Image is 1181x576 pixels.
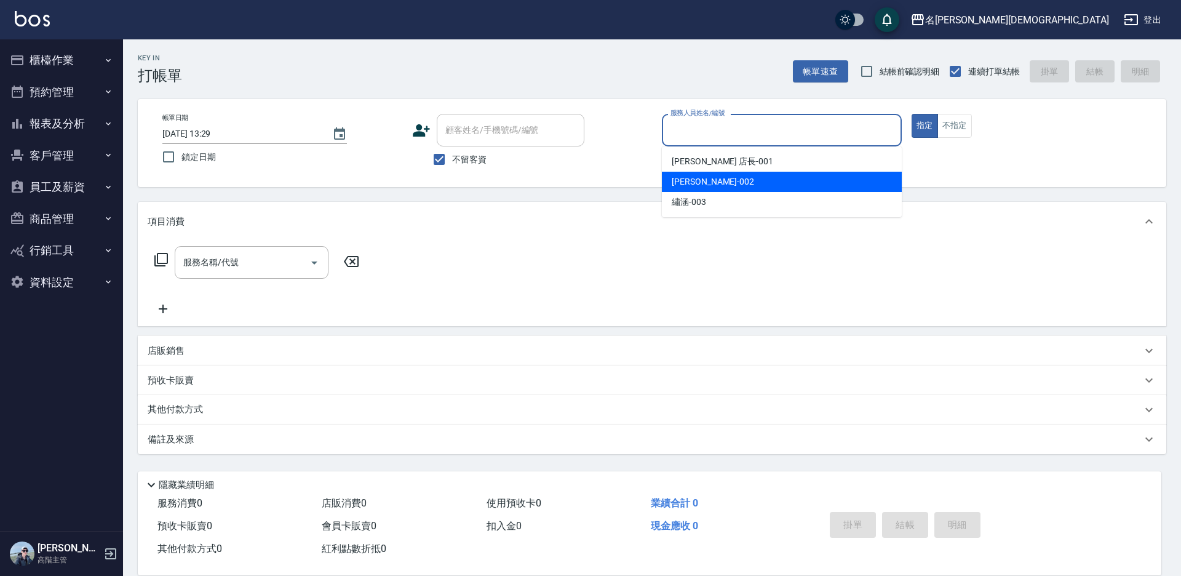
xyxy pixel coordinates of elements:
button: 預約管理 [5,76,118,108]
span: 使用預收卡 0 [487,497,541,509]
p: 項目消費 [148,215,185,228]
label: 帳單日期 [162,113,188,122]
span: 連續打單結帳 [968,65,1020,78]
button: 登出 [1119,9,1166,31]
p: 預收卡販賣 [148,374,194,387]
div: 備註及來源 [138,425,1166,454]
p: 其他付款方式 [148,403,209,417]
img: Logo [15,11,50,26]
img: Person [10,542,34,566]
span: 扣入金 0 [487,520,522,532]
button: 員工及薪資 [5,171,118,203]
button: 報表及分析 [5,108,118,140]
span: 鎖定日期 [181,151,216,164]
span: 紅利點數折抵 0 [322,543,386,554]
span: 業績合計 0 [651,497,698,509]
span: 會員卡販賣 0 [322,520,376,532]
span: 店販消費 0 [322,497,367,509]
div: 預收卡販賣 [138,366,1166,395]
button: 名[PERSON_NAME][DEMOGRAPHIC_DATA] [905,7,1114,33]
h5: [PERSON_NAME] [38,542,100,554]
input: YYYY/MM/DD hh:mm [162,124,320,144]
p: 高階主管 [38,554,100,566]
button: Choose date, selected date is 2025-09-10 [325,119,354,149]
button: 櫃檯作業 [5,44,118,76]
button: 商品管理 [5,203,118,235]
span: 現金應收 0 [651,520,698,532]
span: 服務消費 0 [157,497,202,509]
button: 不指定 [937,114,972,138]
div: 店販銷售 [138,336,1166,366]
button: 客戶管理 [5,140,118,172]
span: 其他付款方式 0 [157,543,222,554]
button: save [875,7,899,32]
button: 行銷工具 [5,234,118,266]
div: 名[PERSON_NAME][DEMOGRAPHIC_DATA] [925,12,1109,28]
button: Open [304,253,324,273]
label: 服務人員姓名/編號 [670,108,725,118]
h3: 打帳單 [138,67,182,84]
p: 隱藏業績明細 [159,479,214,492]
button: 指定 [912,114,938,138]
div: 項目消費 [138,202,1166,241]
button: 資料設定 [5,266,118,298]
span: 不留客資 [452,153,487,166]
div: 其他付款方式 [138,395,1166,425]
span: [PERSON_NAME] 店長 -001 [672,155,773,168]
span: 結帳前確認明細 [880,65,940,78]
p: 備註及來源 [148,433,194,446]
button: 帳單速查 [793,60,848,83]
h2: Key In [138,54,182,62]
span: [PERSON_NAME] -002 [672,175,754,188]
p: 店販銷售 [148,345,185,358]
span: 繡涵 -003 [672,196,706,209]
span: 預收卡販賣 0 [157,520,212,532]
